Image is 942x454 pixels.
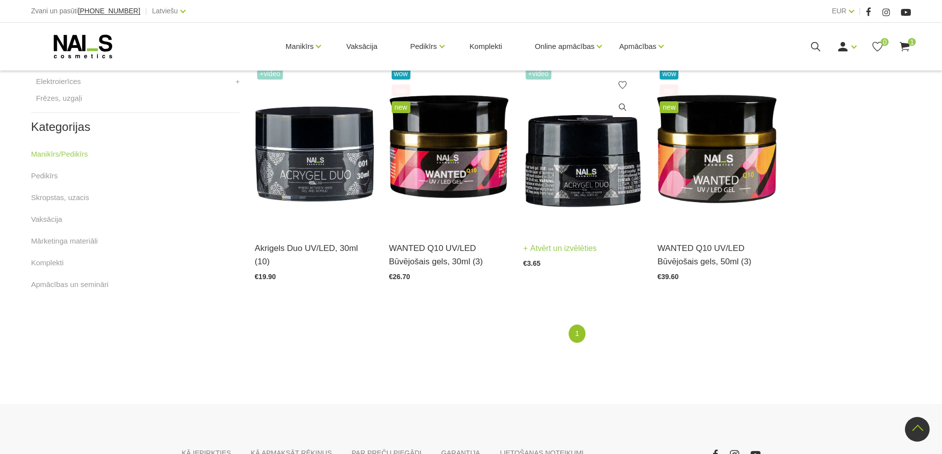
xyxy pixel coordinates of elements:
a: 1 [898,41,911,53]
span: €39.60 [657,273,678,281]
img: Gels WANTED NAILS cosmetics tehniķu komanda ir radījusi gelu, kas ilgi jau ir katra meistara mekl... [389,65,508,229]
span: 1 [908,38,916,46]
a: 1 [569,325,585,343]
a: Skropstas, uzacis [31,192,90,204]
span: +Video [257,68,283,80]
span: top [392,84,410,96]
a: Komplekti [31,257,64,269]
img: Kas ir AKRIGELS “DUO GEL” un kādas problēmas tas risina?• Tas apvieno ērti modelējamā akrigela un... [523,65,642,229]
a: [PHONE_NUMBER] [78,7,140,15]
span: | [859,5,861,17]
a: + [235,76,240,87]
span: new [392,101,410,113]
h2: Kategorijas [31,121,240,133]
span: €26.70 [389,273,410,281]
span: €19.90 [255,273,276,281]
a: Akrigels Duo UV/LED, 30ml (10) [255,242,374,268]
nav: catalog-product-list [255,325,911,343]
a: Apmācības [619,27,656,66]
div: Zvani un pasūti [31,5,140,17]
a: Frēzes, uzgaļi [36,92,82,104]
a: Pedikīrs [31,170,58,182]
span: wow [392,68,410,80]
span: new [660,101,678,113]
a: Manikīrs/Pedikīrs [31,148,88,160]
a: Vaksācija [31,213,62,225]
span: €3.65 [523,259,540,267]
a: EUR [832,5,847,17]
a: 0 [871,41,884,53]
a: Komplekti [462,23,510,70]
span: 0 [881,38,889,46]
a: Online apmācības [535,27,594,66]
span: top [660,84,678,96]
a: Atvērt un izvēlēties [523,242,597,255]
img: Gels WANTED NAILS cosmetics tehniķu komanda ir radījusi gelu, kas ilgi jau ir katra meistara mekl... [657,65,776,229]
span: +Video [526,68,551,80]
a: Pedikīrs [410,27,437,66]
a: Apmācības un semināri [31,279,109,290]
a: WANTED Q10 UV/LED Būvējošais gels, 50ml (3) [657,242,776,268]
a: Manikīrs [286,27,314,66]
a: Mārketinga materiāli [31,235,98,247]
a: Latviešu [152,5,178,17]
a: Elektroierīces [36,76,81,87]
a: Vaksācija [338,23,385,70]
a: WANTED Q10 UV/LED Būvējošais gels, 30ml (3) [389,242,508,268]
span: wow [660,68,678,80]
img: Kas ir AKRIGELS “DUO GEL” un kādas problēmas tas risina?• Tas apvieno ērti modelējamā akrigela un... [255,65,374,229]
span: | [145,5,147,17]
